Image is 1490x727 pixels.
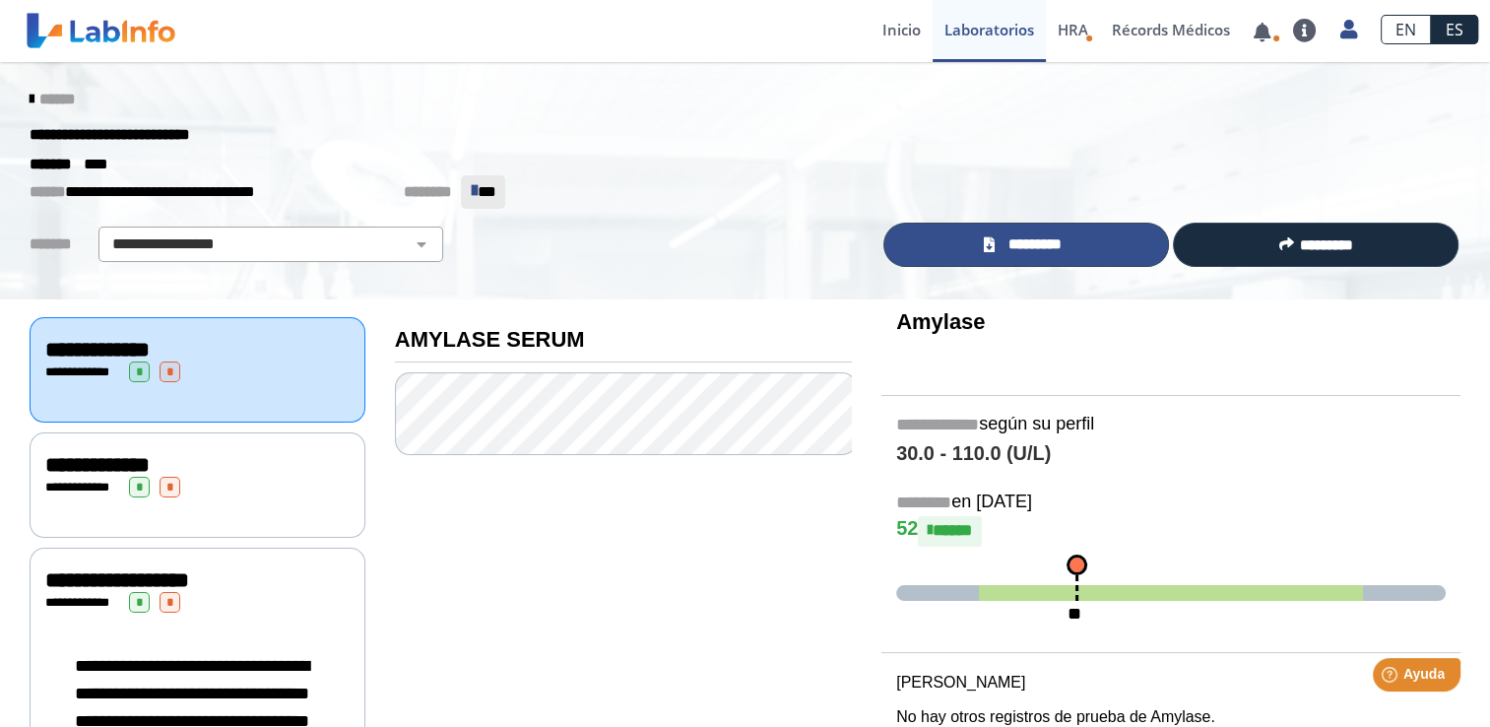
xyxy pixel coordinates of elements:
[896,516,1446,546] h4: 52
[896,442,1446,466] h4: 30.0 - 110.0 (U/L)
[896,671,1446,694] p: [PERSON_NAME]
[896,309,985,334] b: Amylase
[1315,650,1468,705] iframe: Help widget launcher
[1058,20,1088,39] span: HRA
[896,414,1446,436] h5: según su perfil
[395,327,585,352] b: AMYLASE SERUM
[1431,15,1478,44] a: ES
[1381,15,1431,44] a: EN
[896,492,1446,514] h5: en [DATE]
